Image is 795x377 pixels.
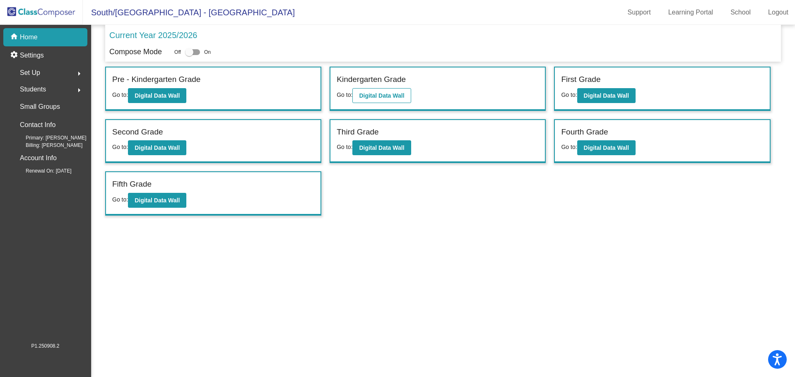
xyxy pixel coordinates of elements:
b: Digital Data Wall [359,92,404,99]
span: Students [20,84,46,95]
label: Kindergarten Grade [337,74,406,86]
mat-icon: arrow_right [74,69,84,79]
mat-icon: arrow_right [74,85,84,95]
p: Small Groups [20,101,60,113]
span: Go to: [337,144,352,150]
b: Digital Data Wall [135,197,180,204]
span: Go to: [337,91,352,98]
label: First Grade [561,74,600,86]
button: Digital Data Wall [577,88,636,103]
span: Primary: [PERSON_NAME] [12,134,87,142]
span: Go to: [112,144,128,150]
b: Digital Data Wall [135,144,180,151]
b: Digital Data Wall [359,144,404,151]
p: Current Year 2025/2026 [109,29,197,41]
button: Digital Data Wall [128,140,186,155]
p: Account Info [20,152,57,164]
span: Renewal On: [DATE] [12,167,71,175]
a: Learning Portal [662,6,720,19]
label: Third Grade [337,126,378,138]
button: Digital Data Wall [352,140,411,155]
span: Off [174,48,181,56]
mat-icon: home [10,32,20,42]
span: Billing: [PERSON_NAME] [12,142,82,149]
span: South/[GEOGRAPHIC_DATA] - [GEOGRAPHIC_DATA] [83,6,295,19]
label: Fourth Grade [561,126,608,138]
p: Contact Info [20,119,55,131]
a: Support [621,6,658,19]
label: Pre - Kindergarten Grade [112,74,200,86]
span: Set Up [20,67,40,79]
mat-icon: settings [10,50,20,60]
p: Settings [20,50,44,60]
span: Go to: [561,91,577,98]
span: Go to: [561,144,577,150]
b: Digital Data Wall [584,92,629,99]
a: Logout [761,6,795,19]
b: Digital Data Wall [584,144,629,151]
span: On [204,48,211,56]
button: Digital Data Wall [352,88,411,103]
span: Go to: [112,91,128,98]
p: Compose Mode [109,46,162,58]
b: Digital Data Wall [135,92,180,99]
p: Home [20,32,38,42]
button: Digital Data Wall [577,140,636,155]
label: Fifth Grade [112,178,152,190]
label: Second Grade [112,126,163,138]
button: Digital Data Wall [128,88,186,103]
span: Go to: [112,196,128,203]
button: Digital Data Wall [128,193,186,208]
a: School [724,6,757,19]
